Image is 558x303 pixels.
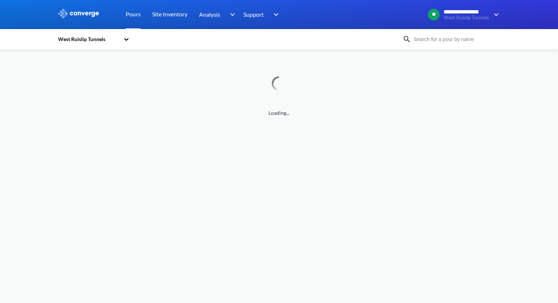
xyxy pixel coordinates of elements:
img: logo_ewhite.svg [57,9,100,18]
span: West Ruislip Tunnels [444,15,489,20]
span: Support [243,10,264,19]
img: downArrow.svg [225,10,237,19]
img: downArrow.svg [269,10,280,19]
div: West Ruislip Tunnels [57,35,120,43]
span: Analysis [199,10,220,19]
img: downArrow.svg [489,10,501,19]
img: icon-search.svg [403,35,411,44]
input: Search for a pour by name [411,35,499,43]
span: Loading... [57,109,501,117]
